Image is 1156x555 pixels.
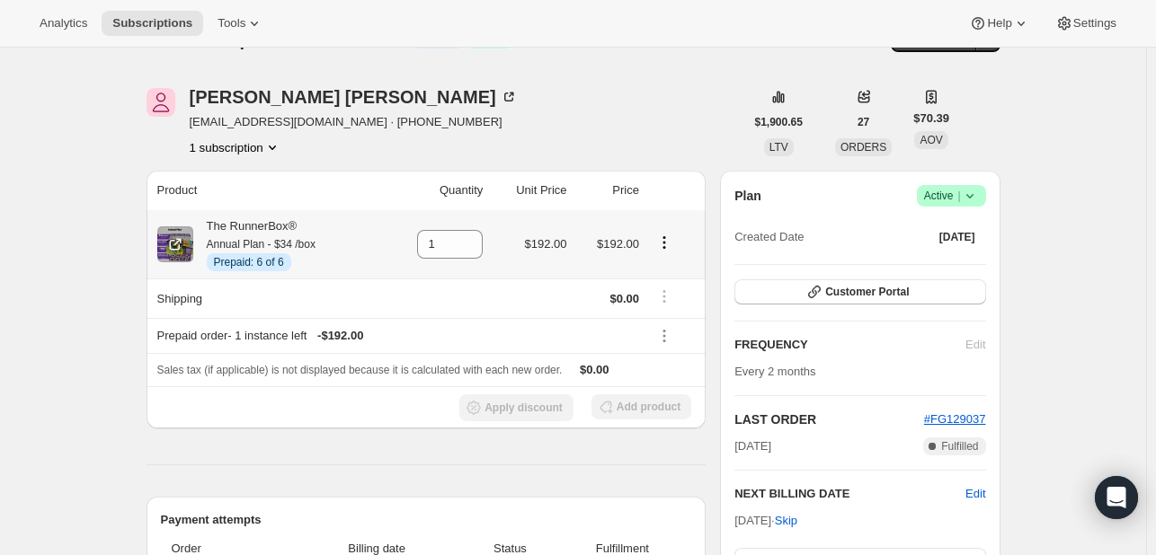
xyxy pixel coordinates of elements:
[214,255,284,269] span: Prepaid: 6 of 6
[317,327,363,345] span: - $192.00
[958,11,1040,36] button: Help
[913,110,949,128] span: $70.39
[840,141,886,154] span: ORDERS
[157,226,193,262] img: product img
[207,238,316,251] small: Annual Plan - $34 /box
[207,11,274,36] button: Tools
[734,279,985,304] button: Customer Portal
[29,11,98,36] button: Analytics
[1073,16,1116,31] span: Settings
[1045,11,1127,36] button: Settings
[734,365,815,378] span: Every 2 months
[987,16,1011,31] span: Help
[488,171,572,210] th: Unit Price
[775,512,797,530] span: Skip
[190,113,518,131] span: [EMAIL_ADDRESS][DOMAIN_NAME] · [PHONE_NUMBER]
[941,439,978,454] span: Fulfilled
[957,189,960,203] span: |
[193,217,316,271] div: The RunnerBox®
[764,507,808,535] button: Skip
[218,16,245,31] span: Tools
[965,485,985,503] button: Edit
[385,171,489,210] th: Quantity
[1095,476,1138,519] div: Open Intercom Messenger
[744,110,814,135] button: $1,900.65
[769,141,788,154] span: LTV
[734,228,804,246] span: Created Date
[157,327,639,345] div: Prepaid order - 1 instance left
[147,278,385,318] th: Shipping
[161,511,692,529] h2: Payment attempts
[609,292,639,305] span: $0.00
[858,115,869,129] span: 27
[847,110,880,135] button: 27
[147,88,175,117] span: Joseph Miller
[734,437,771,455] span: [DATE]
[190,88,518,106] div: [PERSON_NAME] [PERSON_NAME]
[597,237,639,251] span: $192.00
[734,410,924,428] h2: LAST ORDER
[147,171,385,210] th: Product
[734,187,761,205] h2: Plan
[924,410,986,428] button: #FG129037
[650,233,679,252] button: Product actions
[650,286,679,306] button: Shipping actions
[573,171,645,210] th: Price
[102,11,203,36] button: Subscriptions
[755,115,803,129] span: $1,900.65
[580,363,609,376] span: $0.00
[939,230,975,244] span: [DATE]
[734,336,965,354] h2: FREQUENCY
[525,237,567,251] span: $192.00
[112,16,192,31] span: Subscriptions
[190,138,281,156] button: Product actions
[734,485,965,503] h2: NEXT BILLING DATE
[825,285,909,299] span: Customer Portal
[40,16,87,31] span: Analytics
[734,514,797,527] span: [DATE] ·
[924,187,979,205] span: Active
[157,364,563,376] span: Sales tax (if applicable) is not displayed because it is calculated with each new order.
[929,225,986,250] button: [DATE]
[920,134,942,146] span: AOV
[924,412,986,426] a: #FG129037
